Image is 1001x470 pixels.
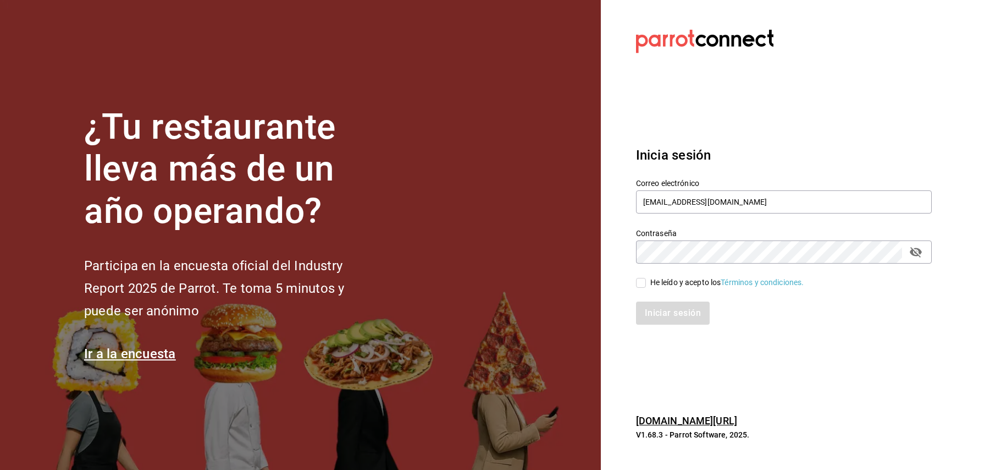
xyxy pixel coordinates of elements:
[636,190,932,214] input: Ingresa tu correo electrónico
[636,415,737,427] a: [DOMAIN_NAME][URL]
[636,145,932,165] h3: Inicia sesión
[84,106,381,233] h1: ¿Tu restaurante lleva más de un año operando?
[636,179,932,187] label: Correo electrónico
[84,346,176,362] a: Ir a la encuesta
[721,278,804,287] a: Términos y condiciones.
[636,429,932,440] p: V1.68.3 - Parrot Software, 2025.
[636,229,932,237] label: Contraseña
[650,277,804,288] div: He leído y acepto los
[906,243,925,261] button: passwordField
[84,255,381,322] h2: Participa en la encuesta oficial del Industry Report 2025 de Parrot. Te toma 5 minutos y puede se...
